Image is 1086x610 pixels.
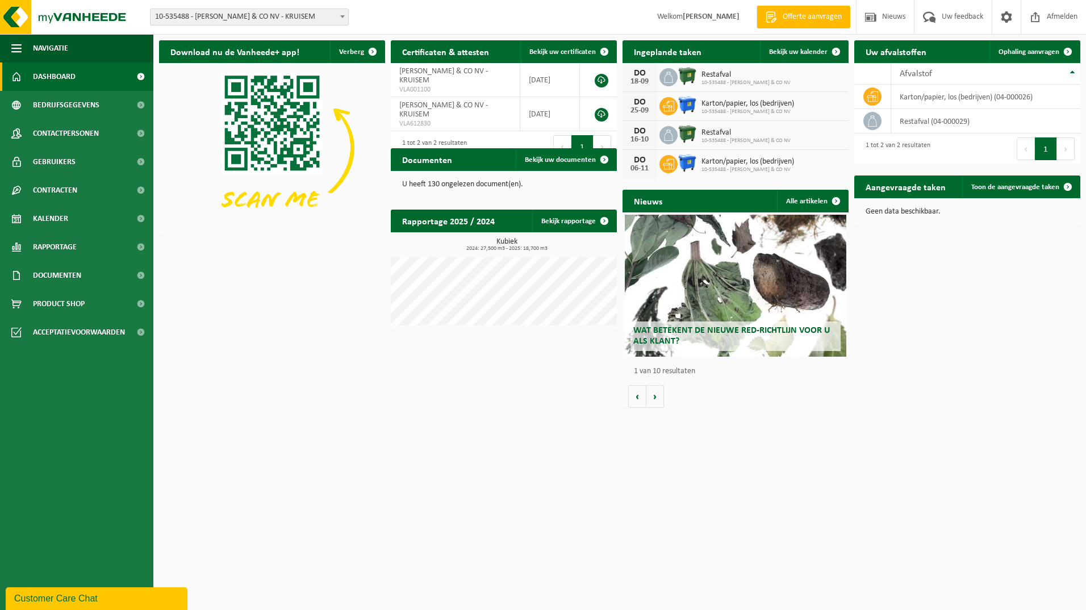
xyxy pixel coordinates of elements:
span: 10-535488 - [PERSON_NAME] & CO NV [701,80,791,86]
span: Rapportage [33,233,77,261]
a: Bekijk uw certificaten [520,40,616,63]
span: Product Shop [33,290,85,318]
h2: Ingeplande taken [623,40,713,62]
h3: Kubiek [396,238,617,252]
div: DO [628,127,651,136]
button: Verberg [330,40,384,63]
button: Next [594,135,611,158]
span: VLA612830 [399,119,511,128]
span: Verberg [339,48,364,56]
span: Toon de aangevraagde taken [971,183,1059,191]
span: Restafval [701,128,791,137]
span: Bekijk uw documenten [525,156,596,164]
h2: Certificaten & attesten [391,40,500,62]
div: 25-09 [628,107,651,115]
h2: Download nu de Vanheede+ app! [159,40,311,62]
button: Previous [553,135,571,158]
span: Bekijk uw kalender [769,48,828,56]
h2: Rapportage 2025 / 2024 [391,210,506,232]
span: Acceptatievoorwaarden [33,318,125,346]
button: Vorige [628,385,646,408]
a: Ophaling aanvragen [989,40,1079,63]
span: 10-535488 - [PERSON_NAME] & CO NV [701,166,794,173]
td: [DATE] [520,97,580,131]
span: Contracten [33,176,77,204]
a: Wat betekent de nieuwe RED-richtlijn voor u als klant? [625,215,846,357]
div: 1 tot 2 van 2 resultaten [860,136,930,161]
span: Karton/papier, los (bedrijven) [701,157,794,166]
span: Gebruikers [33,148,76,176]
img: WB-1100-HPE-GN-01 [678,66,697,86]
div: 06-11 [628,165,651,173]
a: Bekijk uw documenten [516,148,616,171]
img: WB-1100-HPE-BE-01 [678,153,697,173]
span: Contactpersonen [33,119,99,148]
iframe: chat widget [6,585,190,610]
span: Wat betekent de nieuwe RED-richtlijn voor u als klant? [633,326,830,346]
span: Kalender [33,204,68,233]
h2: Uw afvalstoffen [854,40,938,62]
a: Bekijk rapportage [532,210,616,232]
span: Dashboard [33,62,76,91]
td: restafval (04-000029) [891,109,1080,133]
div: DO [628,69,651,78]
span: 10-535488 - AUDOORN & CO NV - KRUISEM [151,9,348,25]
td: [DATE] [520,63,580,97]
span: [PERSON_NAME] & CO NV - KRUISEM [399,101,488,119]
span: Offerte aanvragen [780,11,845,23]
span: 2024: 27,500 m3 - 2025: 18,700 m3 [396,246,617,252]
a: Bekijk uw kalender [760,40,847,63]
span: 10-535488 - [PERSON_NAME] & CO NV [701,108,794,115]
img: WB-1100-HPE-BE-01 [678,95,697,115]
button: Next [1057,137,1075,160]
span: Restafval [701,70,791,80]
strong: [PERSON_NAME] [683,12,740,21]
a: Alle artikelen [777,190,847,212]
button: Volgende [646,385,664,408]
span: Bedrijfsgegevens [33,91,99,119]
div: 1 tot 2 van 2 resultaten [396,134,467,159]
p: U heeft 130 ongelezen document(en). [402,181,605,189]
span: Ophaling aanvragen [999,48,1059,56]
span: Afvalstof [900,69,932,78]
img: Download de VHEPlus App [159,63,385,233]
h2: Aangevraagde taken [854,176,957,198]
span: Navigatie [33,34,68,62]
div: DO [628,156,651,165]
span: 10-535488 - [PERSON_NAME] & CO NV [701,137,791,144]
img: WB-1100-HPE-GN-01 [678,124,697,144]
p: Geen data beschikbaar. [866,208,1069,216]
h2: Nieuws [623,190,674,212]
button: Previous [1017,137,1035,160]
span: 10-535488 - AUDOORN & CO NV - KRUISEM [150,9,349,26]
span: VLA001100 [399,85,511,94]
span: Bekijk uw certificaten [529,48,596,56]
p: 1 van 10 resultaten [634,367,843,375]
div: 18-09 [628,78,651,86]
span: Karton/papier, los (bedrijven) [701,99,794,108]
a: Offerte aanvragen [757,6,850,28]
h2: Documenten [391,148,463,170]
span: Documenten [33,261,81,290]
div: 16-10 [628,136,651,144]
td: karton/papier, los (bedrijven) (04-000026) [891,85,1080,109]
button: 1 [571,135,594,158]
button: 1 [1035,137,1057,160]
span: [PERSON_NAME] & CO NV - KRUISEM [399,67,488,85]
div: DO [628,98,651,107]
a: Toon de aangevraagde taken [962,176,1079,198]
